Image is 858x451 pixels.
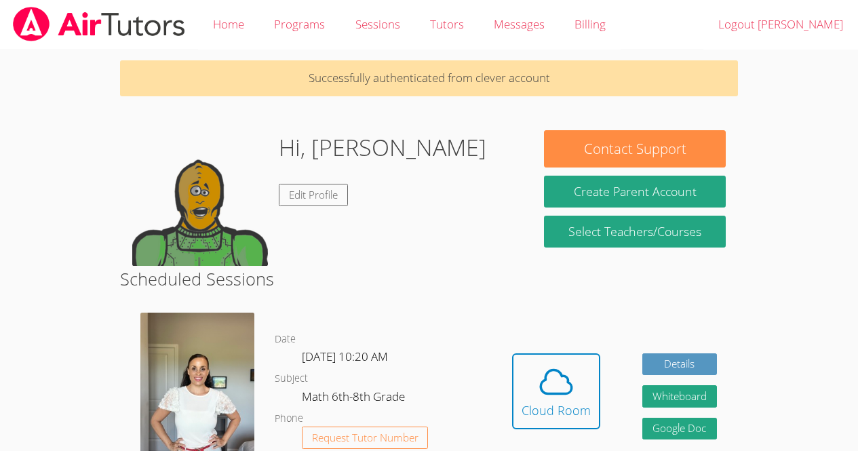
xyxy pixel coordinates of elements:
[494,16,545,32] span: Messages
[512,353,600,429] button: Cloud Room
[275,370,308,387] dt: Subject
[302,427,429,449] button: Request Tutor Number
[312,433,418,443] span: Request Tutor Number
[642,353,717,376] a: Details
[522,401,591,420] div: Cloud Room
[302,387,408,410] dd: Math 6th-8th Grade
[279,184,348,206] a: Edit Profile
[132,130,268,266] img: default.png
[544,130,725,168] button: Contact Support
[642,385,717,408] button: Whiteboard
[302,349,388,364] span: [DATE] 10:20 AM
[279,130,486,165] h1: Hi, [PERSON_NAME]
[544,216,725,248] a: Select Teachers/Courses
[120,60,738,96] p: Successfully authenticated from clever account
[544,176,725,208] button: Create Parent Account
[120,266,738,292] h2: Scheduled Sessions
[642,418,717,440] a: Google Doc
[275,331,296,348] dt: Date
[275,410,303,427] dt: Phone
[12,7,187,41] img: airtutors_banner-c4298cdbf04f3fff15de1276eac7730deb9818008684d7c2e4769d2f7ddbe033.png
